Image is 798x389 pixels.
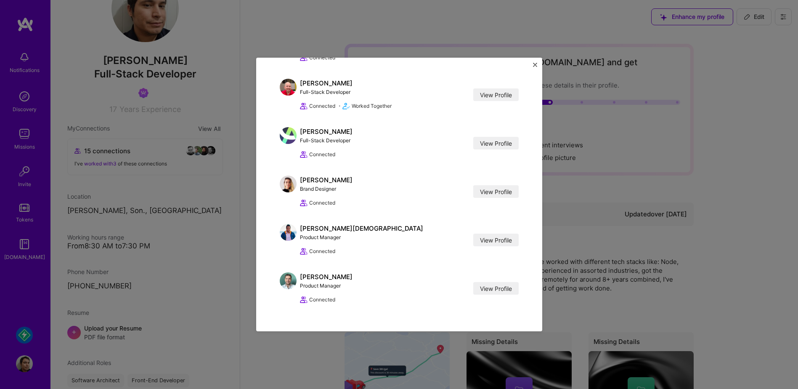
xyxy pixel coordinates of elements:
[280,272,297,289] img: Jorge Cabrera
[300,296,308,304] i: icon Collaborator
[339,101,341,110] span: •
[300,127,353,136] div: [PERSON_NAME]
[300,272,353,281] div: [PERSON_NAME]
[309,198,335,207] span: Connected
[280,127,297,144] img: Diego Nazareno Pamio
[300,54,308,61] i: icon Collaborator
[309,295,335,304] span: Connected
[300,176,353,184] div: [PERSON_NAME]
[300,248,308,255] i: icon Collaborator
[300,88,353,96] div: Full-Stack Developer
[280,224,297,241] img: Avish Jain
[309,53,335,62] span: Connected
[300,184,353,193] div: Brand Designer
[473,137,519,149] a: View Profile
[473,88,519,101] a: View Profile
[342,102,350,110] i: icon Match
[300,199,308,207] i: icon Collaborator
[300,136,353,145] div: Full-Stack Developer
[300,224,423,233] div: [PERSON_NAME][DEMOGRAPHIC_DATA]
[280,79,297,96] img: Gabriel Gonzalez
[300,151,308,158] i: icon Collaborator
[300,233,423,242] div: Product Manager
[533,63,537,72] button: Close
[300,79,353,88] div: [PERSON_NAME]
[309,247,335,256] span: Connected
[300,102,308,110] i: icon Collaborator
[309,150,335,159] span: Connected
[473,282,519,295] a: View Profile
[300,281,353,290] div: Product Manager
[280,176,297,192] img: Nadine Raeuber
[309,101,335,110] span: Connected
[352,101,392,110] span: Worked Together
[473,234,519,246] a: View Profile
[473,185,519,198] a: View Profile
